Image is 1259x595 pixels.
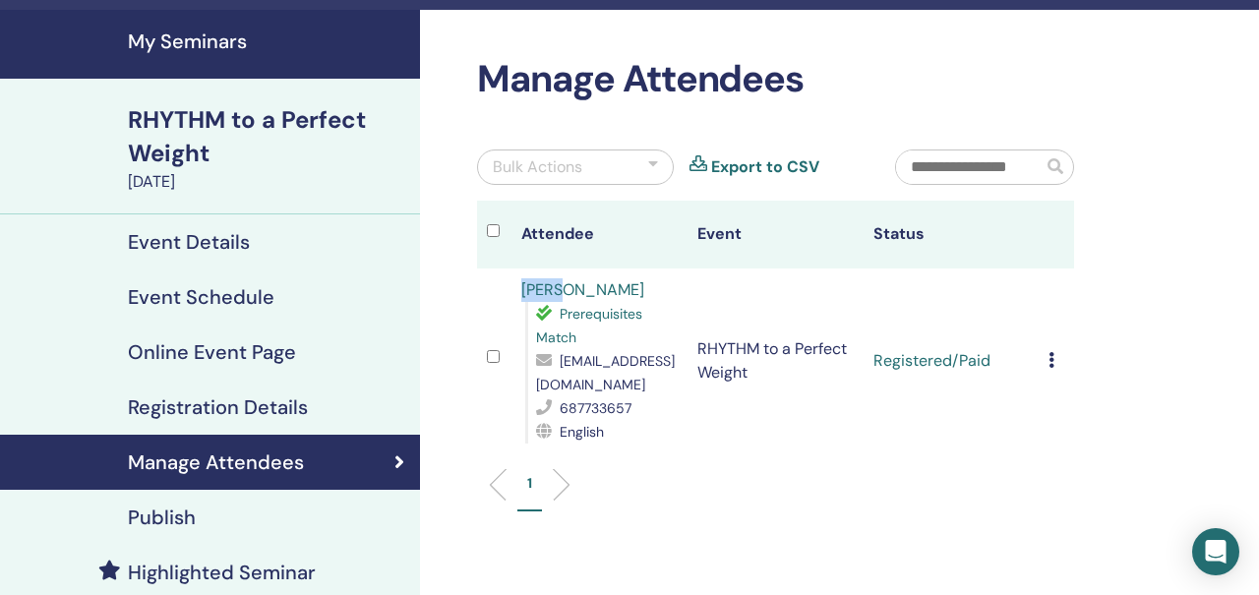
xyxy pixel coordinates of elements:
th: Attendee [511,201,688,268]
span: English [560,423,604,441]
h2: Manage Attendees [477,57,1074,102]
h4: Event Details [128,230,250,254]
h4: Event Schedule [128,285,274,309]
h4: My Seminars [128,30,408,53]
p: 1 [527,473,532,494]
span: [EMAIL_ADDRESS][DOMAIN_NAME] [536,352,675,393]
a: [PERSON_NAME] [521,279,644,300]
th: Event [688,201,864,268]
a: Export to CSV [711,155,819,179]
th: Status [864,201,1040,268]
td: RHYTHM to a Perfect Weight [688,268,864,453]
span: Prerequisites Match [536,305,642,346]
h4: Highlighted Seminar [128,561,316,584]
h4: Registration Details [128,395,308,419]
div: RHYTHM to a Perfect Weight [128,103,408,170]
div: [DATE] [128,170,408,194]
h4: Manage Attendees [128,450,304,474]
div: Open Intercom Messenger [1192,528,1239,575]
a: RHYTHM to a Perfect Weight[DATE] [116,103,420,194]
h4: Publish [128,506,196,529]
span: 687733657 [560,399,631,417]
div: Bulk Actions [493,155,582,179]
h4: Online Event Page [128,340,296,364]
